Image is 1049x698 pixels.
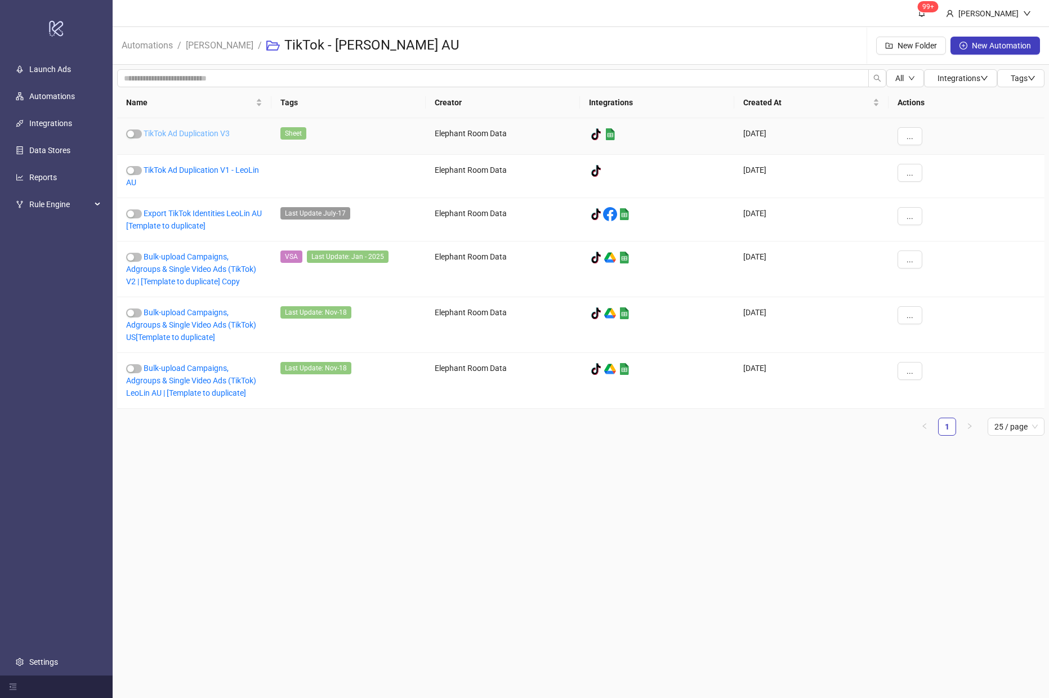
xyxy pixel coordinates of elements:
span: user [946,10,954,17]
div: [DATE] [734,198,889,241]
a: TikTok Ad Duplication V1 - LeoLin AU [126,165,259,187]
span: menu-fold [9,683,17,691]
th: Creator [426,87,580,118]
li: 1 [938,418,956,436]
span: right [966,423,973,429]
li: / [177,28,181,64]
span: folder-open [266,39,280,52]
span: ... [907,168,913,177]
a: Settings [29,657,58,666]
span: New Automation [972,41,1031,50]
div: Elephant Room Data [426,353,580,409]
button: New Automation [950,37,1040,55]
div: Elephant Room Data [426,297,580,353]
span: Last Update July-17 [280,207,350,220]
span: down [980,74,988,82]
span: Last Update: Nov-18 [280,306,351,319]
th: Created At [734,87,889,118]
button: Tagsdown [997,69,1044,87]
div: [DATE] [734,353,889,409]
button: New Folder [876,37,946,55]
span: down [908,75,915,82]
span: search [873,74,881,82]
a: Launch Ads [29,65,71,74]
button: Integrationsdown [924,69,997,87]
button: right [961,418,979,436]
a: TikTok Ad Duplication V3 [144,129,230,138]
a: Automations [119,38,175,51]
span: down [1028,74,1035,82]
h3: TikTok - [PERSON_NAME] AU [284,37,459,55]
th: Tags [271,87,426,118]
button: ... [898,250,922,269]
button: ... [898,127,922,145]
span: 25 / page [994,418,1038,435]
div: [DATE] [734,118,889,155]
div: [PERSON_NAME] [954,7,1023,20]
span: Tags [1011,74,1035,83]
span: folder-add [885,42,893,50]
div: Page Size [988,418,1044,436]
button: Alldown [886,69,924,87]
li: Next Page [961,418,979,436]
a: Export TikTok Identities LeoLin AU [Template to duplicate] [126,209,262,230]
a: [PERSON_NAME] [184,38,256,51]
span: VSA [280,250,302,263]
a: Bulk-upload Campaigns, Adgroups & Single Video Ads (TikTok) LeoLin AU | [Template to duplicate] [126,364,256,397]
div: Elephant Room Data [426,118,580,155]
span: left [921,423,928,429]
span: Last Update: Nov-18 [280,362,351,374]
a: Data Stores [29,146,70,155]
button: ... [898,306,922,324]
span: Sheet [280,127,306,140]
span: ... [907,132,913,141]
span: Rule Engine [29,194,91,216]
span: ... [907,311,913,320]
div: [DATE] [734,241,889,297]
button: ... [898,362,922,380]
li: / [258,28,262,64]
li: Previous Page [916,418,934,436]
span: Last Update: Jan - 2025 [307,250,389,263]
button: ... [898,207,922,225]
span: Name [126,96,253,109]
th: Name [117,87,271,118]
div: [DATE] [734,297,889,353]
span: ... [907,255,913,264]
a: Bulk-upload Campaigns, Adgroups & Single Video Ads (TikTok) V2 | [Template to duplicate] Copy [126,252,256,286]
span: All [895,74,904,83]
th: Actions [889,87,1044,118]
a: Automations [29,92,75,101]
sup: 1614 [918,1,939,12]
span: bell [918,9,926,17]
span: plus-circle [959,42,967,50]
div: Elephant Room Data [426,241,580,297]
div: Elephant Room Data [426,198,580,241]
span: Integrations [938,74,988,83]
div: Elephant Room Data [426,155,580,198]
a: Bulk-upload Campaigns, Adgroups & Single Video Ads (TikTok) US[Template to duplicate] [126,308,256,342]
div: [DATE] [734,155,889,198]
span: Created At [743,96,871,109]
span: New Folder [898,41,937,50]
span: fork [16,201,24,209]
span: down [1023,10,1031,17]
a: Integrations [29,119,72,128]
span: ... [907,366,913,375]
button: left [916,418,934,436]
a: Reports [29,173,57,182]
th: Integrations [580,87,734,118]
a: 1 [939,418,956,435]
span: ... [907,212,913,221]
button: ... [898,164,922,182]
